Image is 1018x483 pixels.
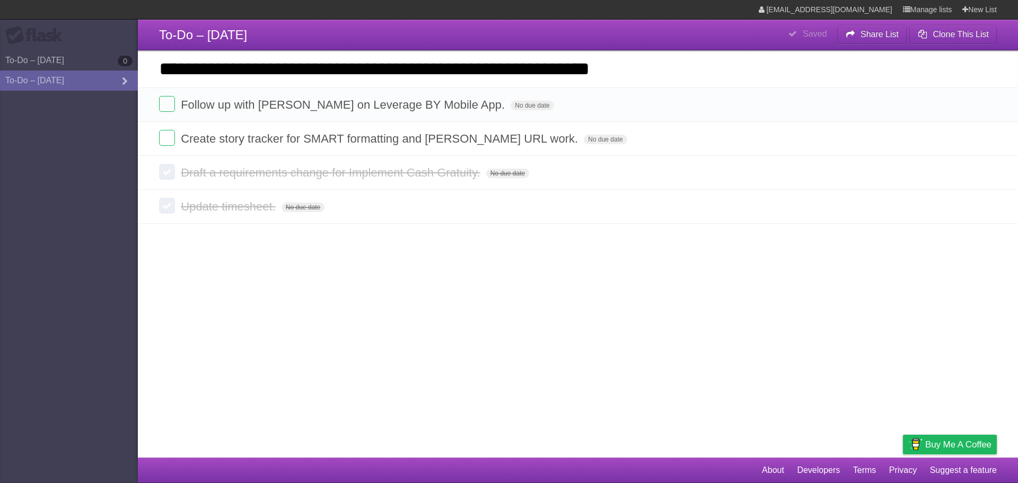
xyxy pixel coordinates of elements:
[930,460,997,480] a: Suggest a feature
[797,460,840,480] a: Developers
[903,435,997,454] a: Buy me a coffee
[933,30,989,39] b: Clone This List
[511,101,554,110] span: No due date
[181,132,581,145] span: Create story tracker for SMART formatting and [PERSON_NAME] URL work.
[486,169,529,178] span: No due date
[909,25,997,44] button: Clone This List
[159,164,175,180] label: Done
[5,26,69,45] div: Flask
[159,96,175,112] label: Done
[282,203,324,212] span: No due date
[159,130,175,146] label: Done
[837,25,907,44] button: Share List
[853,460,876,480] a: Terms
[159,28,247,42] span: To-Do – [DATE]
[159,198,175,214] label: Done
[925,435,991,454] span: Buy me a coffee
[861,30,899,39] b: Share List
[889,460,917,480] a: Privacy
[181,166,483,179] span: Draft a requirements change for Implement Cash Gratuity.
[762,460,784,480] a: About
[908,435,923,453] img: Buy me a coffee
[181,200,278,213] span: Update timesheet.
[181,98,507,111] span: Follow up with [PERSON_NAME] on Leverage BY Mobile App.
[118,56,133,66] b: 0
[584,135,627,144] span: No due date
[803,29,827,38] b: Saved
